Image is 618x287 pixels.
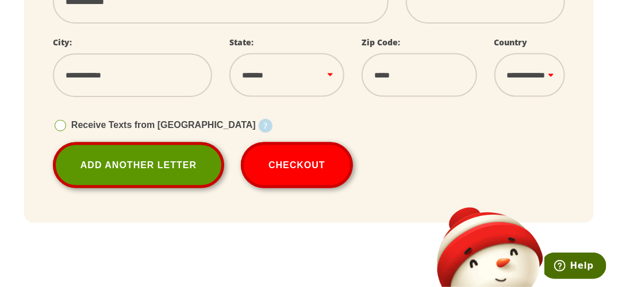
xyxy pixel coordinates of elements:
label: State: [229,37,254,48]
span: Receive Texts from [GEOGRAPHIC_DATA] [71,120,256,130]
a: Add Another Letter [53,142,224,188]
label: Country [494,37,528,48]
iframe: Opens a widget where you can find more information [544,253,607,281]
button: Checkout [241,142,353,188]
label: Zip Code: [362,37,400,48]
label: City: [53,37,72,48]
